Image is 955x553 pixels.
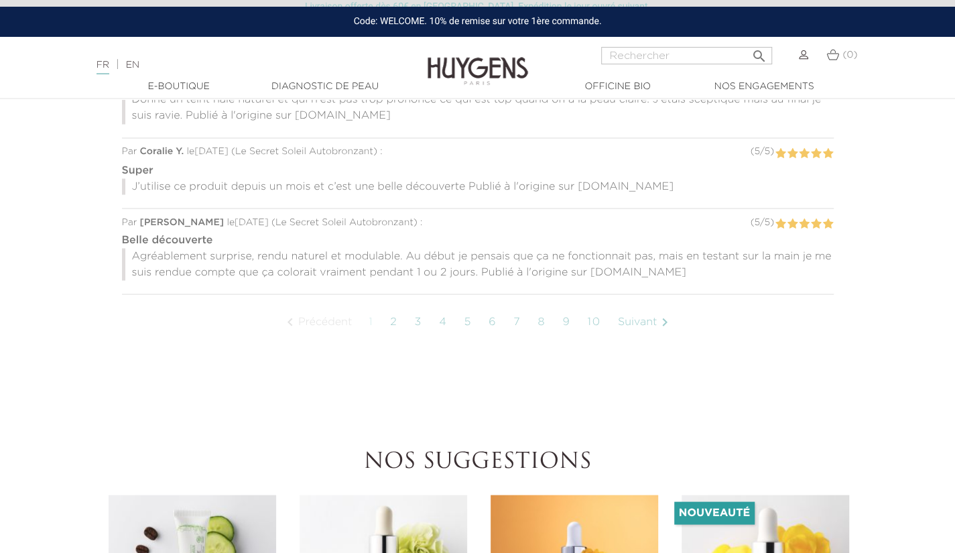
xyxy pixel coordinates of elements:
[432,305,454,339] a: 4
[122,145,834,159] div: Par le [DATE] ( ) :
[126,60,139,70] a: EN
[764,147,769,156] span: 5
[482,305,503,339] a: 6
[764,217,769,227] span: 5
[140,217,225,227] span: [PERSON_NAME]
[697,80,831,94] a: Nos engagements
[112,80,246,94] a: E-Boutique
[798,145,810,162] label: 3
[122,92,834,124] p: Donne un teint hâlé naturel et qui n'est pas trop prononcé ce qui est top quand on a la peau clai...
[428,36,528,87] img: Huygens
[754,217,759,227] span: 5
[106,449,850,475] h2: Nos suggestions
[657,314,673,330] i: 
[775,215,786,232] label: 1
[507,305,527,339] a: 7
[750,215,773,229] div: ( / )
[122,215,834,229] div: Par le [DATE] ( ) :
[282,314,298,330] i: 
[362,305,380,339] a: 1
[842,50,857,60] span: (0)
[754,147,759,156] span: 5
[551,80,685,94] a: Officine Bio
[457,305,479,339] a: 5
[810,145,822,162] label: 4
[750,145,773,159] div: ( / )
[822,215,834,232] label: 5
[122,248,834,280] p: Agréablement surprise, rendu naturel et modulable. Au début je pensais que ça ne fonctionnait pas...
[601,47,772,64] input: Rechercher
[751,44,767,60] i: 
[556,305,577,339] a: 9
[611,305,680,339] a: Suivant
[531,305,552,339] a: 8
[122,165,153,176] strong: Super
[140,147,184,156] span: Coralie Y.
[90,57,388,73] div: |
[275,305,359,339] a: Précédent
[275,217,413,227] span: Le Secret Soleil Autobronzant
[407,305,429,339] a: 3
[580,305,608,339] a: 10
[787,215,798,232] label: 2
[122,178,834,194] p: J’utilise ce produit depuis un mois et c’est une belle découverte Publié à l'origine sur [DOMAIN_...
[747,43,771,61] button: 
[258,80,392,94] a: Diagnostic de peau
[810,215,822,232] label: 4
[122,235,213,245] strong: Belle découverte
[822,145,834,162] label: 5
[775,145,786,162] label: 1
[383,305,404,339] a: 2
[235,147,373,156] span: Le Secret Soleil Autobronzant
[97,60,109,74] a: FR
[674,501,755,524] li: Nouveauté
[787,145,798,162] label: 2
[798,215,810,232] label: 3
